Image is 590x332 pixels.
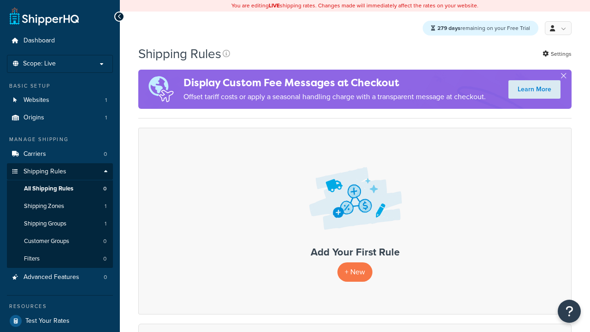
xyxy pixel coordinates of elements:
[24,114,44,122] span: Origins
[7,215,113,232] a: Shipping Groups 1
[105,202,106,210] span: 1
[423,21,538,36] div: remaining on your Free Trial
[7,250,113,267] a: Filters 0
[10,7,79,25] a: ShipperHQ Home
[24,273,79,281] span: Advanced Features
[104,150,107,158] span: 0
[7,109,113,126] li: Origins
[7,180,113,197] a: All Shipping Rules 0
[23,60,56,68] span: Scope: Live
[7,92,113,109] a: Websites 1
[7,269,113,286] li: Advanced Features
[7,180,113,197] li: All Shipping Rules
[7,163,113,268] li: Shipping Rules
[7,313,113,329] a: Test Your Rates
[24,150,46,158] span: Carriers
[24,96,49,104] span: Websites
[24,185,73,193] span: All Shipping Rules
[7,163,113,180] a: Shipping Rules
[138,70,183,109] img: duties-banner-06bc72dcb5fe05cb3f9472aba00be2ae8eb53ab6f0d8bb03d382ba314ac3c341.png
[7,302,113,310] div: Resources
[148,247,562,258] h3: Add Your First Rule
[269,1,280,10] b: LIVE
[7,250,113,267] li: Filters
[104,273,107,281] span: 0
[103,237,106,245] span: 0
[183,75,486,90] h4: Display Custom Fee Messages at Checkout
[7,136,113,143] div: Manage Shipping
[7,146,113,163] a: Carriers 0
[183,90,486,103] p: Offset tariff costs or apply a seasonal handling charge with a transparent message at checkout.
[7,109,113,126] a: Origins 1
[7,198,113,215] li: Shipping Zones
[7,92,113,109] li: Websites
[7,215,113,232] li: Shipping Groups
[558,300,581,323] button: Open Resource Center
[24,202,64,210] span: Shipping Zones
[24,220,66,228] span: Shipping Groups
[24,255,40,263] span: Filters
[24,237,69,245] span: Customer Groups
[105,114,107,122] span: 1
[7,32,113,49] a: Dashboard
[103,185,106,193] span: 0
[543,47,572,60] a: Settings
[7,233,113,250] li: Customer Groups
[105,96,107,104] span: 1
[7,198,113,215] a: Shipping Zones 1
[337,262,372,281] p: + New
[7,269,113,286] a: Advanced Features 0
[437,24,460,32] strong: 279 days
[7,233,113,250] a: Customer Groups 0
[508,80,560,99] a: Learn More
[24,168,66,176] span: Shipping Rules
[105,220,106,228] span: 1
[103,255,106,263] span: 0
[24,37,55,45] span: Dashboard
[7,146,113,163] li: Carriers
[138,45,221,63] h1: Shipping Rules
[7,82,113,90] div: Basic Setup
[25,317,70,325] span: Test Your Rates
